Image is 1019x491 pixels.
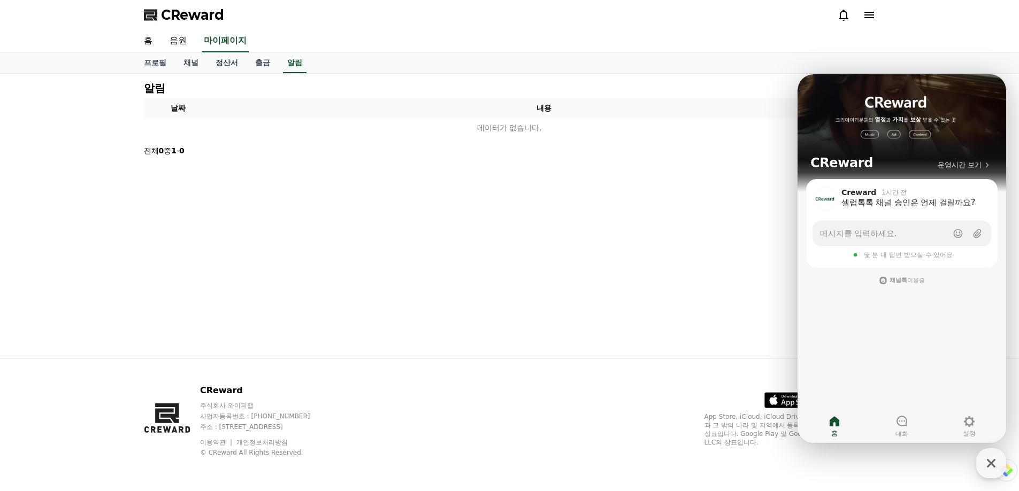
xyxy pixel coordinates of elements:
[171,146,177,155] strong: 1
[159,146,164,155] strong: 0
[148,122,871,134] p: 데이터가 없습니다.
[200,423,331,431] p: 주소 : [STREET_ADDRESS]
[798,74,1006,443] iframe: Channel chat
[200,439,234,446] a: 이용약관
[200,448,331,457] p: © CReward All Rights Reserved.
[207,53,247,73] a: 정산서
[247,53,279,73] a: 출금
[135,30,161,52] a: 홈
[144,145,185,156] p: 전체 중 -
[175,53,207,73] a: 채널
[202,30,249,52] a: 마이페이지
[200,384,331,397] p: CReward
[212,98,876,118] th: 내용
[283,53,307,73] a: 알림
[144,6,224,24] a: CReward
[144,98,212,118] th: 날짜
[200,401,331,410] p: 주식회사 와이피랩
[161,30,195,52] a: 음원
[135,53,175,73] a: 프로필
[200,412,331,420] p: 사업자등록번호 : [PHONE_NUMBER]
[144,82,165,94] h4: 알림
[236,439,288,446] a: 개인정보처리방침
[704,412,876,447] p: App Store, iCloud, iCloud Drive 및 iTunes Store는 미국과 그 밖의 나라 및 지역에서 등록된 Apple Inc.의 서비스 상표입니다. Goo...
[179,146,185,155] strong: 0
[161,6,224,24] span: CReward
